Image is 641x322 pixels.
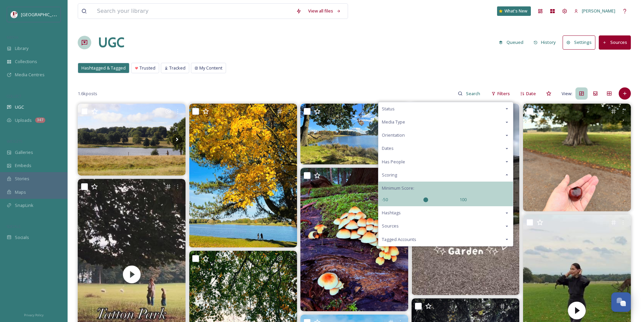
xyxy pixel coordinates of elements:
[78,104,186,176] img: Tatton Park 🌳 📸 tattonpark #tattonpark #Knutsford #Cheshire #naturephotographer #naturephotograph...
[15,149,33,156] span: Galleries
[382,223,399,229] span: Sources
[599,35,631,49] button: Sources
[382,106,395,112] span: Status
[15,104,24,110] span: UGC
[300,104,408,164] img: Gates reopen at tattonpark tomorrow 👍 • Important Notice for Weekend Visitors After weeks of clos...
[463,87,485,100] input: Search
[563,35,595,49] button: Settings
[24,311,44,319] a: Privacy Policy
[15,189,26,195] span: Maps
[7,139,22,144] span: WIDGETS
[495,36,527,49] button: Queued
[15,58,37,65] span: Collections
[563,35,599,49] a: Settings
[35,117,45,123] div: 347
[15,45,28,52] span: Library
[7,93,21,99] span: COLLECT
[24,313,44,317] span: Privacy Policy
[495,36,530,49] a: Queued
[7,35,19,40] span: MEDIA
[582,8,615,14] span: [PERSON_NAME]
[15,234,29,241] span: Socials
[460,196,467,203] span: 100
[611,292,631,312] button: Open Chat
[497,90,510,97] span: Filters
[15,202,33,209] span: SnapLink
[300,168,408,311] img: Today’s findings in the woods! Nature’s little wonders! 🍄‍🟫🍄‍🟫🍄‍🟫 #mushroom #nature #autumn #wood...
[81,65,126,71] span: Hashtagged & Tagged
[15,176,29,182] span: Stories
[382,196,388,203] span: -50
[382,159,405,165] span: Has People
[189,104,297,247] img: A walk into serenity beneath golden leaves!💛🍂🧡 #tattonpark #autumn #autumnvibes🍁 #autumncolours #...
[11,11,18,18] img: download%20(5).png
[382,185,414,191] span: Minimum Score:
[15,117,32,124] span: Uploads
[530,36,563,49] a: History
[382,236,416,243] span: Tagged Accounts
[382,132,405,138] span: Orientation
[98,32,124,53] a: UGC
[305,4,344,18] a: View all files
[199,65,222,71] span: My Content
[21,11,64,18] span: [GEOGRAPHIC_DATA]
[526,90,536,97] span: Date
[94,4,293,19] input: Search your library
[382,145,394,152] span: Dates
[382,210,401,216] span: Hashtags
[562,90,572,97] span: View:
[530,36,560,49] button: History
[169,65,186,71] span: Tracked
[7,224,20,229] span: SOCIALS
[140,65,155,71] span: Trusted
[571,4,619,18] a: [PERSON_NAME]
[78,90,97,97] span: 1.6k posts
[382,119,405,125] span: Media Type
[497,6,531,16] a: What's New
[15,72,45,78] span: Media Centres
[382,172,397,178] span: Scoring
[15,162,31,169] span: Embeds
[523,104,631,211] img: Autumn Days and the best hymn from Come and Praise (song no 4 if memory serves me right?) 🌰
